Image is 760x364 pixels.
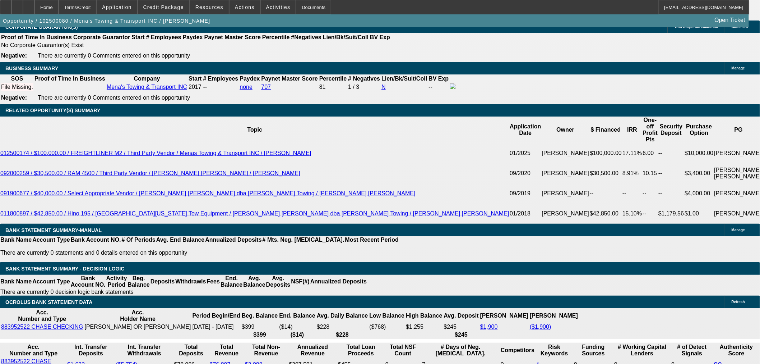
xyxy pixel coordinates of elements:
[684,143,714,163] td: $10,000.00
[261,76,318,82] b: Paynet Master Score
[510,163,542,183] td: 09/2020
[684,163,714,183] td: $3,400.00
[444,309,479,323] th: Avg. Deposit
[261,0,296,14] button: Activities
[510,204,542,224] td: 01/2018
[38,95,190,101] span: There are currently 0 Comments entered on this opportunity
[574,343,613,357] th: Funding Sources
[84,309,191,323] th: Acc. Holder Name
[207,275,220,288] th: Fees
[614,343,670,357] th: # Working Capital Lenders
[174,343,209,357] th: Total Deposits
[1,324,83,330] a: 883952522 CHASE CHECKING
[240,76,260,82] b: Paydex
[622,117,642,143] th: IRR
[428,83,449,91] td: --
[406,309,442,323] th: High Balance
[542,163,590,183] td: [PERSON_NAME]
[643,183,658,204] td: --
[323,34,369,40] b: Lien/Bk/Suit/Coll
[369,309,405,323] th: Low Balance
[348,76,380,82] b: # Negatives
[189,76,201,82] b: Start
[589,204,622,224] td: $42,850.00
[146,34,181,40] b: # Employees
[658,117,684,143] th: Security Deposit
[183,34,203,40] b: Paydex
[5,108,100,113] span: RELATED OPPORTUNITY(S) SUMMARY
[658,183,684,204] td: --
[116,343,173,357] th: Int. Transfer Withdrawals
[192,309,241,323] th: Period Begin/End
[5,65,58,71] span: BUSINESS SUMMARY
[643,143,658,163] td: 6.00
[67,343,115,357] th: Int. Transfer Deposits
[266,4,291,10] span: Activities
[714,343,759,357] th: Authenticity Score
[1,42,393,49] td: No Corporate Guarantor(s) Exist
[684,204,714,224] td: $1.00
[643,163,658,183] td: 10.15
[422,343,500,357] th: # Days of Neg. [MEDICAL_DATA].
[243,275,265,288] th: Avg. Balance
[209,343,244,357] th: Total Revenue
[732,300,745,304] span: Refresh
[316,331,369,338] th: $228
[589,183,622,204] td: --
[345,236,399,244] th: Most Recent Period
[444,323,479,331] td: $245
[369,323,405,331] td: ($768)
[622,183,642,204] td: --
[480,309,529,323] th: [PERSON_NAME]
[240,84,252,90] a: none
[319,84,347,90] div: 81
[542,117,590,143] th: Owner
[204,34,261,40] b: Paynet Master Score
[1,95,27,101] b: Negative:
[622,143,642,163] td: 17.11%
[84,323,191,331] td: [PERSON_NAME] OR [PERSON_NAME]
[643,204,658,224] td: --
[529,309,578,323] th: [PERSON_NAME]
[684,117,714,143] th: Purchase Option
[97,0,137,14] button: Application
[622,204,642,224] td: 15.10%
[510,117,542,143] th: Application Date
[500,343,535,357] th: Competitors
[310,275,367,288] th: Annualized Deposits
[34,75,106,82] th: Proof of Time In Business
[291,275,310,288] th: NSF(#)
[316,309,369,323] th: Avg. Daily Balance
[195,4,223,10] span: Resources
[279,309,315,323] th: End. Balance
[1,53,27,59] b: Negative:
[348,84,380,90] div: 1 / 3
[510,183,542,204] td: 09/2019
[712,14,748,26] a: Open Ticket
[1,34,72,41] th: Proof of Time In Business
[542,143,590,163] td: [PERSON_NAME]
[622,163,642,183] td: 8.91%
[510,143,542,163] td: 01/2025
[589,143,622,163] td: $100,000.00
[188,83,202,91] td: 2017
[536,343,573,357] th: Risk Keywords
[192,323,241,331] td: [DATE] - [DATE]
[203,84,207,90] span: --
[205,236,262,244] th: Annualized Deposits
[190,0,229,14] button: Resources
[589,163,622,183] td: $30,500.00
[684,183,714,204] td: $4,000.00
[1,75,33,82] th: SOS
[279,331,315,338] th: ($14)
[138,0,189,14] button: Credit Package
[5,299,92,305] span: OCROLUS BANK STATEMENT DATA
[32,275,70,288] th: Account Type
[70,236,121,244] th: Bank Account NO.
[32,236,70,244] th: Account Type
[1,343,66,357] th: Acc. Number and Type
[131,34,144,40] b: Start
[671,343,713,357] th: # of Detect Signals
[73,34,130,40] b: Corporate Guarantor
[70,275,106,288] th: Bank Account NO.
